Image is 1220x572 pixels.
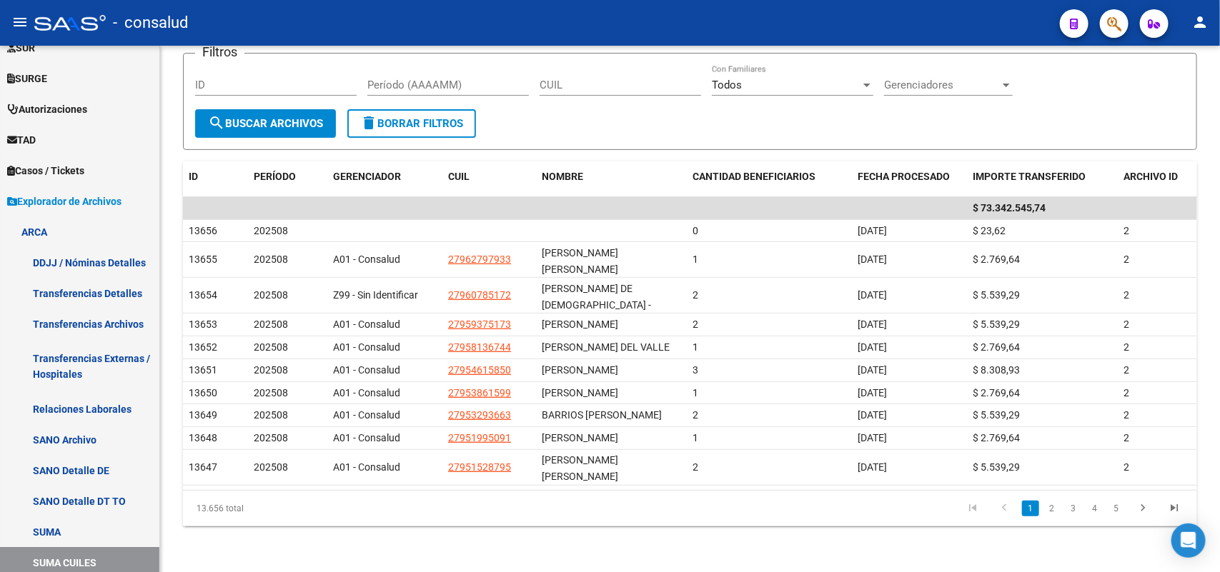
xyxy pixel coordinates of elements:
[973,461,1020,473] span: $ 5.539,29
[1022,501,1039,516] a: 1
[693,225,698,236] span: 0
[113,7,188,39] span: - consalud
[189,461,217,473] span: 13647
[254,318,288,330] span: 202508
[254,254,288,265] span: 202508
[542,409,662,421] span: BARRIOS [PERSON_NAME]
[1041,496,1063,521] li: page 2
[973,318,1020,330] span: $ 5.539,29
[1124,364,1129,376] span: 2
[1124,461,1129,473] span: 2
[693,409,698,421] span: 2
[333,289,418,301] span: Z99 - Sin Identificar
[542,247,618,275] span: [PERSON_NAME] [PERSON_NAME]
[333,387,400,398] span: A01 - Consalud
[858,387,887,398] span: [DATE]
[195,109,336,138] button: Buscar Archivos
[1124,387,1129,398] span: 2
[693,289,698,301] span: 2
[189,225,217,236] span: 13656
[333,364,400,376] span: A01 - Consalud
[448,254,511,265] span: 27962797933
[858,461,887,473] span: [DATE]
[327,161,442,192] datatable-header-cell: GERENCIADOR
[254,387,288,398] span: 202508
[7,194,121,209] span: Explorador de Archivos
[448,318,511,330] span: 27959375173
[858,171,950,182] span: FECHA PROCESADO
[1124,171,1178,182] span: ARCHIVO ID
[973,202,1046,214] span: $ 73.342.545,74
[693,461,698,473] span: 2
[448,409,511,421] span: 27953293663
[254,461,288,473] span: 202508
[1124,289,1129,301] span: 2
[858,289,887,301] span: [DATE]
[1191,14,1209,31] mat-icon: person
[693,318,698,330] span: 2
[448,432,511,443] span: 27951995091
[687,161,852,192] datatable-header-cell: CANTIDAD BENEFICIARIOS
[536,161,687,192] datatable-header-cell: NOMBRE
[7,40,35,56] span: SUR
[189,432,217,443] span: 13648
[967,161,1118,192] datatable-header-cell: IMPORTE TRANSFERIDO
[1063,496,1084,521] li: page 3
[959,501,986,516] a: go to first page
[7,71,47,86] span: SURGE
[183,491,383,526] div: 13.656 total
[333,341,400,353] span: A01 - Consalud
[991,501,1018,516] a: go to previous page
[333,318,400,330] span: A01 - Consalud
[347,109,476,138] button: Borrar Filtros
[254,432,288,443] span: 202508
[7,163,84,179] span: Casos / Tickets
[542,283,651,311] span: [PERSON_NAME] DE [DEMOGRAPHIC_DATA] -
[448,461,511,473] span: 27951528795
[7,101,87,117] span: Autorizaciones
[884,79,1000,91] span: Gerenciadores
[248,161,327,192] datatable-header-cell: PERÍODO
[693,341,698,353] span: 1
[1108,501,1125,516] a: 5
[195,42,244,62] h3: Filtros
[693,254,698,265] span: 1
[973,254,1020,265] span: $ 2.769,64
[693,432,698,443] span: 1
[189,289,217,301] span: 13654
[542,432,618,443] span: [PERSON_NAME]
[189,387,217,398] span: 13650
[360,114,377,131] mat-icon: delete
[189,364,217,376] span: 13651
[333,461,400,473] span: A01 - Consalud
[1043,501,1061,516] a: 2
[973,171,1086,182] span: IMPORTE TRANSFERIDO
[1124,341,1129,353] span: 2
[448,387,511,398] span: 27953861599
[712,79,742,91] span: Todos
[448,341,511,353] span: 27958136744
[189,409,217,421] span: 13649
[208,117,323,130] span: Buscar Archivos
[693,387,698,398] span: 1
[189,171,198,182] span: ID
[333,171,401,182] span: GERENCIADOR
[858,341,887,353] span: [DATE]
[254,364,288,376] span: 202508
[858,318,887,330] span: [DATE]
[448,171,470,182] span: CUIL
[852,161,967,192] datatable-header-cell: FECHA PROCESADO
[208,114,225,131] mat-icon: search
[1065,501,1082,516] a: 3
[448,364,511,376] span: 27954615850
[360,117,463,130] span: Borrar Filtros
[1171,523,1206,558] div: Open Intercom Messenger
[11,14,29,31] mat-icon: menu
[858,364,887,376] span: [DATE]
[442,161,536,192] datatable-header-cell: CUIL
[973,341,1020,353] span: $ 2.769,64
[858,409,887,421] span: [DATE]
[858,254,887,265] span: [DATE]
[973,432,1020,443] span: $ 2.769,64
[1124,409,1129,421] span: 2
